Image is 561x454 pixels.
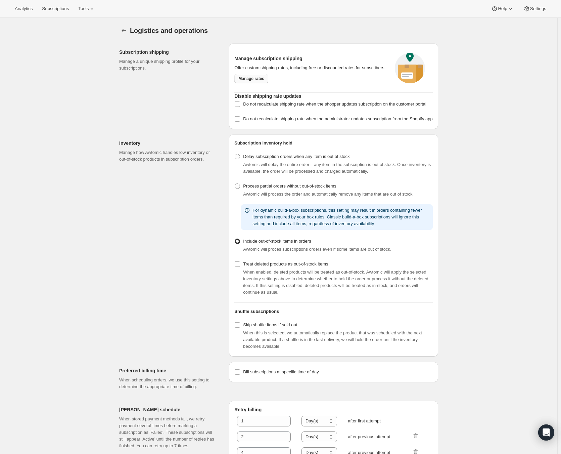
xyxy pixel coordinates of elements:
span: When enabled, deleted products will be treated as out-of-stock. Awtomic will apply the selected i... [243,270,428,295]
div: Open Intercom Messenger [538,424,554,441]
p: Manage a unique shipping profile for your subscriptions. [119,58,218,72]
p: Manage how Awtomic handles low inventory or out-of-stock products in subscription orders. [119,149,218,163]
h2: Preferred billing time [119,367,218,374]
p: For dynamic build-a-box subscriptions, this setting may result in orders containing fewer items t... [252,207,430,227]
span: Analytics [15,6,33,11]
h2: Subscription inventory hold [234,140,433,147]
span: Awtomic will process the order and automatically remove any items that are out of stock. [243,192,414,197]
h2: Retry billing [234,406,433,413]
a: Manage rates [234,74,268,83]
span: Settings [530,6,546,11]
span: Bill subscriptions at specific time of day [243,369,319,374]
p: When scheduling orders, we use this setting to determine the appropriate time of billing. [119,377,218,390]
button: Tools [74,4,99,13]
span: Manage rates [238,76,264,81]
button: Subscriptions [38,4,73,13]
h2: Shuffle subscriptions [234,308,433,315]
span: Delay subscription orders when any item is out of stock [243,154,349,159]
h2: Subscription shipping [119,49,218,55]
span: Logistics and operations [130,27,208,34]
p: Offer custom shipping rates, including free or discounted rates for subscribers. [234,65,387,71]
button: Analytics [11,4,37,13]
h2: [PERSON_NAME] schedule [119,406,218,413]
span: Subscriptions [42,6,69,11]
span: Awtomic will delay the entire order if any item in the subscription is out of stock. Once invento... [243,162,431,174]
span: Include out-of-stock items in orders [243,239,311,244]
span: Do not recalculate shipping rate when the administrator updates subscription from the Shopify app [243,116,432,121]
span: Treat deleted products as out-of-stock items [243,261,328,266]
h2: Disable shipping rate updates [234,93,433,99]
button: Settings [119,26,129,35]
span: Process partial orders without out-of-stock items [243,183,336,189]
button: Help [487,4,518,13]
span: after first attempt [348,418,402,424]
button: Settings [519,4,550,13]
h2: Inventory [119,140,218,147]
span: Skip shuffle items if sold out [243,322,297,327]
span: Awtomic will proces subscriptions orders even if some items are out of stock. [243,247,391,252]
h2: Manage subscription shipping [234,55,387,62]
span: Tools [78,6,89,11]
span: Do not recalculate shipping rate when the shopper updates subscription on the customer portal [243,101,426,107]
p: When stored payment methods fail, we retry payment several times before marking a subscription as... [119,416,218,449]
span: When this is selected, we automatically replace the product that was scheduled with the next avai... [243,330,422,349]
span: Help [498,6,507,11]
span: after previous attempt [348,434,402,440]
